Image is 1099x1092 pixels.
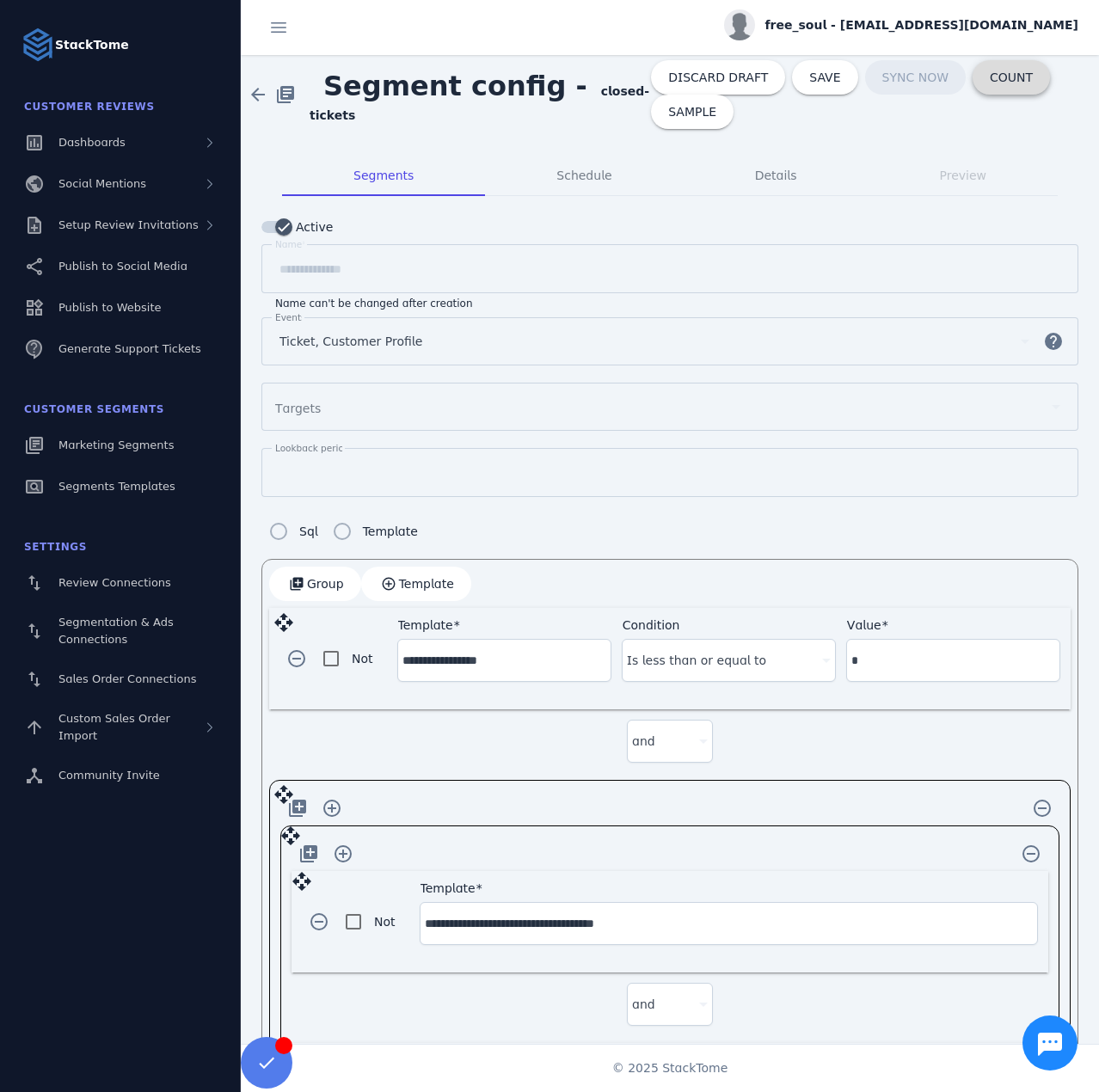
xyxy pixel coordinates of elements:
button: free_soul - [EMAIL_ADDRESS][DOMAIN_NAME] [724,9,1078,40]
mat-label: Condition [623,618,680,632]
button: SAVE [792,60,857,95]
mat-label: Lookback period [275,443,350,453]
span: free_soul - [EMAIL_ADDRESS][DOMAIN_NAME] [765,16,1078,34]
a: Publish to Social Media [10,248,230,285]
img: profile.jpg [724,9,755,40]
span: Segmentation & Ads Connections [58,616,174,646]
span: Segments Templates [58,480,175,493]
mat-form-field: Segment name [261,244,1078,310]
span: Sales Order Connections [58,672,196,685]
a: Community Invite [10,757,230,794]
span: DISCARD DRAFT [668,71,768,83]
button: SAMPLE [651,95,734,129]
mat-icon: library_books [275,84,296,105]
a: Generate Support Tickets [10,330,230,368]
span: Dashboards [58,136,126,149]
a: Sales Order Connections [10,660,230,698]
span: SAVE [809,71,840,83]
a: Review Connections [10,564,230,602]
span: Template [399,578,454,590]
span: Ticket, Customer Profile [279,331,422,352]
mat-icon: help [1033,331,1074,352]
mat-label: Events [275,312,306,322]
span: Marketing Segments [58,439,174,451]
span: Customer Segments [24,403,164,415]
label: Sql [296,521,318,542]
span: Setup Review Invitations [58,218,199,231]
span: © 2025 StackTome [612,1059,728,1077]
span: Group [307,578,344,590]
img: Logo image [21,28,55,62]
span: Segments [353,169,414,181]
a: Marketing Segments [10,426,230,464]
label: Not [371,911,396,932]
a: Segments Templates [10,468,230,506]
mat-radio-group: Segment config type [261,514,418,549]
input: Template [402,650,606,671]
span: Segment config - [310,56,601,116]
button: Group [269,567,361,601]
span: Settings [24,541,87,553]
span: Schedule [556,169,611,181]
span: Community Invite [58,769,160,782]
button: DISCARD DRAFT [651,60,785,95]
strong: StackTome [55,36,129,54]
span: Publish to Website [58,301,161,314]
mat-hint: Name can't be changed after creation [275,293,473,310]
span: SAMPLE [668,106,716,118]
span: COUNT [990,71,1033,83]
span: Generate Support Tickets [58,342,201,355]
mat-form-field: Segment events [261,317,1078,383]
button: COUNT [973,60,1050,95]
button: Template [361,567,471,601]
strong: closed-tickets [310,84,649,122]
mat-label: Value [847,618,881,632]
span: and [632,731,655,752]
a: Publish to Website [10,289,230,327]
span: Customer Reviews [24,101,155,113]
input: Template [425,913,1033,934]
mat-label: Template [421,881,476,895]
span: Review Connections [58,576,171,589]
mat-label: Name [275,239,302,249]
span: Custom Sales Order Import [58,712,170,742]
mat-label: Template [398,618,453,632]
label: Not [348,648,373,669]
span: Is less than or equal to [627,650,767,671]
label: Active [292,217,333,237]
a: Segmentation & Ads Connections [10,605,230,657]
label: Template [359,521,418,542]
span: Details [755,169,797,181]
mat-label: Targets [275,402,321,415]
span: and [632,994,655,1015]
mat-form-field: Segment targets [261,383,1078,448]
span: Publish to Social Media [58,260,187,273]
span: Social Mentions [58,177,146,190]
